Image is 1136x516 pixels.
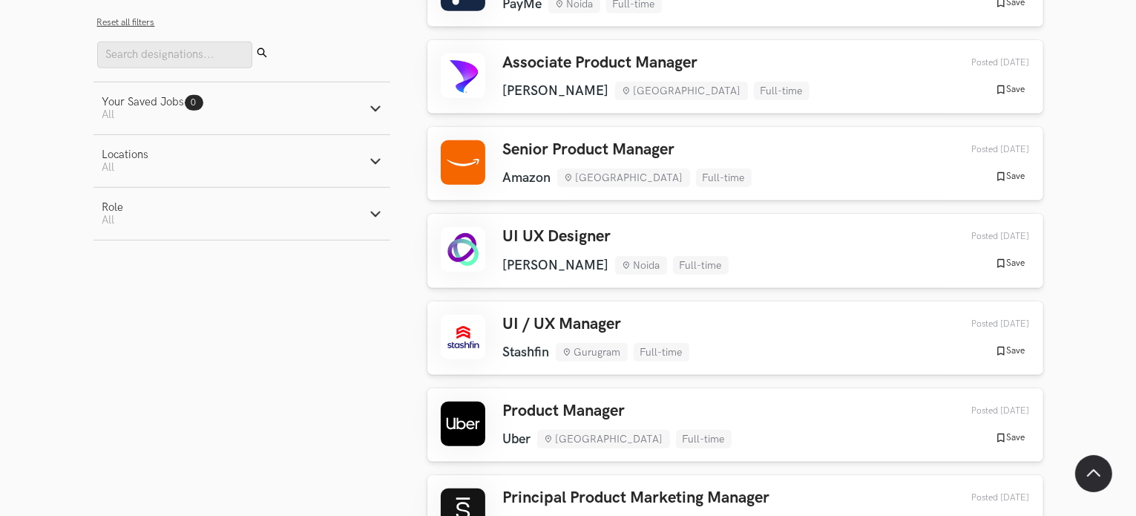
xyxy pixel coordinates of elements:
button: Reset all filters [97,17,155,28]
a: UI / UX Manager Stashfin Gurugram Full-time Posted [DATE] Save [427,301,1043,375]
h3: Principal Product Marketing Manager [503,489,770,508]
button: Save [991,257,1030,270]
li: Stashfin [503,344,550,360]
div: 14th Aug [937,319,1030,330]
h3: Senior Product Manager [503,140,752,160]
li: [GEOGRAPHIC_DATA] [537,430,670,448]
li: Gurugram [556,343,628,362]
span: All [102,108,115,121]
li: [GEOGRAPHIC_DATA] [557,169,690,187]
li: [GEOGRAPHIC_DATA] [615,82,748,100]
div: 13th Aug [937,492,1030,503]
span: 0 [191,97,197,108]
li: Amazon [503,170,551,186]
span: All [102,214,115,226]
h3: Associate Product Manager [503,53,810,73]
li: Full-time [634,343,689,362]
div: 15th Aug [937,57,1030,68]
li: Full-time [673,256,729,275]
h3: Product Manager [503,402,732,421]
button: Save [991,170,1030,183]
button: RoleAll [93,188,390,240]
li: [PERSON_NAME] [503,258,609,273]
li: Uber [503,431,531,447]
button: LocationsAll [93,135,390,187]
button: Save [991,344,1030,358]
li: Full-time [754,82,810,100]
div: Locations [102,148,149,161]
li: Noida [615,256,667,275]
li: [PERSON_NAME] [503,83,609,99]
div: 14th Aug [937,144,1030,155]
a: UI UX Designer [PERSON_NAME] Noida Full-time Posted [DATE] Save [427,214,1043,287]
li: Full-time [676,430,732,448]
a: Associate Product Manager [PERSON_NAME] [GEOGRAPHIC_DATA] Full-time Posted [DATE] Save [427,40,1043,114]
button: Save [991,431,1030,445]
a: Senior Product Manager Amazon [GEOGRAPHIC_DATA] Full-time Posted [DATE] Save [427,127,1043,200]
div: Role [102,201,124,214]
input: Search [97,42,252,68]
h3: UI / UX Manager [503,315,689,334]
div: 14th Aug [937,231,1030,242]
button: Your Saved Jobs0 All [93,82,390,134]
span: All [102,161,115,174]
div: Your Saved Jobs [102,96,203,108]
h3: UI UX Designer [503,227,729,246]
a: Product Manager Uber [GEOGRAPHIC_DATA] Full-time Posted [DATE] Save [427,388,1043,462]
li: Full-time [696,169,752,187]
button: Save [991,83,1030,97]
div: 13th Aug [937,405,1030,417]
